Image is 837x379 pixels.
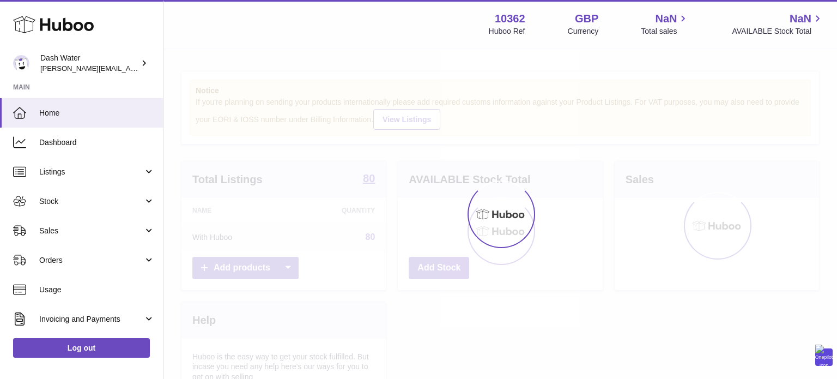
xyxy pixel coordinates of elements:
[39,285,155,295] span: Usage
[790,11,811,26] span: NaN
[39,226,143,236] span: Sales
[575,11,598,26] strong: GBP
[39,108,155,118] span: Home
[39,314,143,324] span: Invoicing and Payments
[732,11,824,37] a: NaN AVAILABLE Stock Total
[732,26,824,37] span: AVAILABLE Stock Total
[489,26,525,37] div: Huboo Ref
[655,11,677,26] span: NaN
[641,11,689,37] a: NaN Total sales
[39,137,155,148] span: Dashboard
[641,26,689,37] span: Total sales
[40,64,219,73] span: [PERSON_NAME][EMAIL_ADDRESS][DOMAIN_NAME]
[568,26,599,37] div: Currency
[40,53,138,74] div: Dash Water
[39,167,143,177] span: Listings
[39,196,143,207] span: Stock
[39,255,143,266] span: Orders
[13,338,150,358] a: Log out
[495,11,525,26] strong: 10362
[13,55,29,71] img: james@dash-water.com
